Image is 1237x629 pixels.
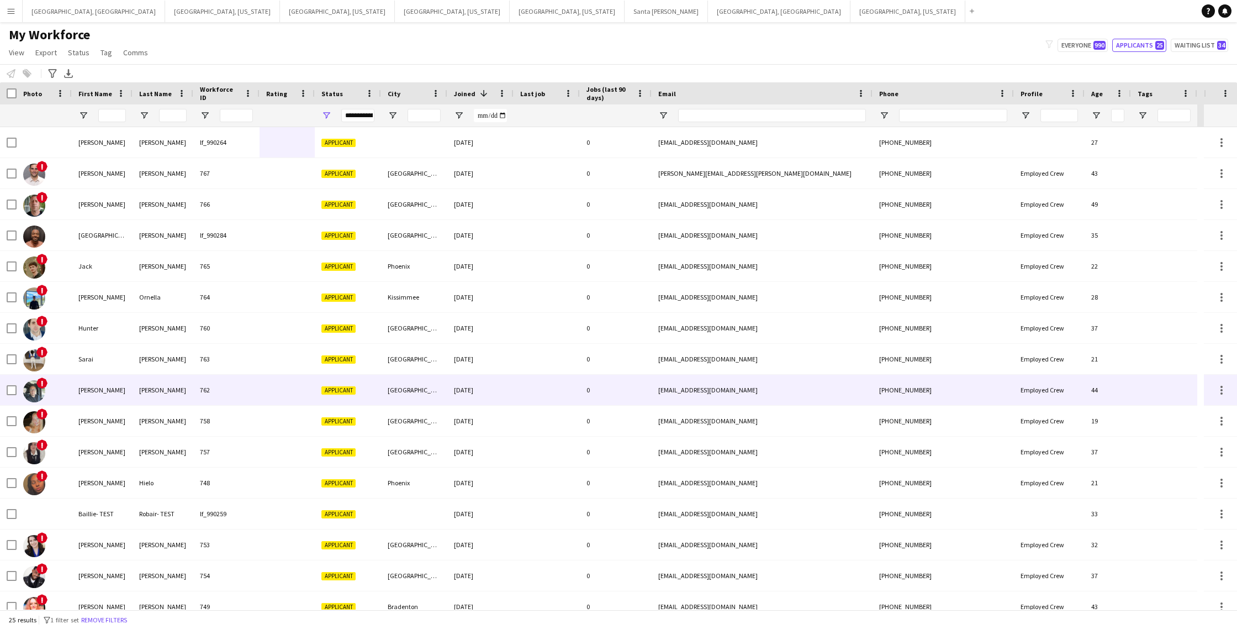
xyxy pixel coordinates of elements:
div: [DATE] [447,313,514,343]
input: Last Name Filter Input [159,109,187,122]
div: 0 [580,468,652,498]
div: 43 [1085,591,1131,622]
div: 758 [193,406,260,436]
div: 0 [580,499,652,529]
div: [EMAIL_ADDRESS][DOMAIN_NAME] [652,282,873,312]
span: Applicant [321,572,356,580]
button: Open Filter Menu [139,111,149,120]
div: Employed Crew [1014,560,1085,591]
div: Employed Crew [1014,313,1085,343]
span: ! [36,594,47,605]
div: Jack [72,251,133,281]
div: [PERSON_NAME] [72,468,133,498]
div: Robair- TEST [133,499,193,529]
img: KEITH TANNER [23,195,45,217]
div: Ornella [133,282,193,312]
div: 21 [1085,344,1131,374]
span: Rating [266,90,287,98]
input: Workforce ID Filter Input [220,109,253,122]
div: [PERSON_NAME] [72,189,133,219]
span: 25 [1155,41,1164,50]
div: [PERSON_NAME][EMAIL_ADDRESS][PERSON_NAME][DOMAIN_NAME] [652,158,873,188]
button: Applicants25 [1112,39,1166,52]
div: [PERSON_NAME] [72,127,133,158]
span: Last job [520,90,545,98]
span: ! [36,161,47,172]
span: View [9,48,24,57]
div: [PHONE_NUMBER] [873,344,1014,374]
div: 0 [580,406,652,436]
div: Sarai [72,344,133,374]
span: Joined [454,90,475,98]
div: [PHONE_NUMBER] [873,530,1014,560]
button: Remove filters [79,614,129,626]
span: Applicant [321,293,356,302]
span: ! [36,532,47,543]
button: Open Filter Menu [200,111,210,120]
input: First Name Filter Input [98,109,126,122]
div: Employed Crew [1014,591,1085,622]
div: [DATE] [447,220,514,250]
div: 22 [1085,251,1131,281]
div: Kissimmee [381,282,447,312]
span: ! [36,347,47,358]
span: ! [36,408,47,420]
div: [GEOGRAPHIC_DATA] [381,220,447,250]
div: Employed Crew [1014,282,1085,312]
span: Workforce ID [200,85,240,102]
span: 34 [1217,41,1226,50]
div: [PHONE_NUMBER] [873,127,1014,158]
span: First Name [78,90,112,98]
button: Waiting list34 [1171,39,1228,52]
img: Callie Poerio [23,535,45,557]
input: Age Filter Input [1111,109,1124,122]
div: Employed Crew [1014,530,1085,560]
span: Applicant [321,448,356,457]
div: [PERSON_NAME] [133,189,193,219]
div: [DATE] [447,158,514,188]
span: Applicant [321,263,356,271]
div: [EMAIL_ADDRESS][DOMAIN_NAME] [652,406,873,436]
div: 0 [580,344,652,374]
span: Tag [101,48,112,57]
div: [PERSON_NAME] [133,313,193,343]
img: Alejandra Hielo [23,473,45,495]
div: 37 [1085,560,1131,591]
span: Last Name [139,90,172,98]
button: [GEOGRAPHIC_DATA], [US_STATE] [395,1,510,22]
div: 757 [193,437,260,467]
div: [PERSON_NAME] [133,344,193,374]
span: Applicant [321,232,356,240]
div: 0 [580,251,652,281]
img: Jack Sullivan [23,256,45,279]
div: Employed Crew [1014,158,1085,188]
div: [PHONE_NUMBER] [873,251,1014,281]
img: Stanford Griffin [23,226,45,248]
div: 33 [1085,499,1131,529]
div: [PERSON_NAME] [133,560,193,591]
div: [EMAIL_ADDRESS][DOMAIN_NAME] [652,499,873,529]
div: 0 [580,158,652,188]
div: [PHONE_NUMBER] [873,591,1014,622]
button: Open Filter Menu [78,111,88,120]
span: Applicant [321,541,356,549]
div: [GEOGRAPHIC_DATA] [381,437,447,467]
input: Joined Filter Input [474,109,507,122]
span: My Workforce [9,27,90,43]
div: 0 [580,189,652,219]
div: [EMAIL_ADDRESS][DOMAIN_NAME] [652,220,873,250]
div: 0 [580,530,652,560]
div: [DATE] [447,468,514,498]
div: [GEOGRAPHIC_DATA] [381,158,447,188]
div: [EMAIL_ADDRESS][DOMAIN_NAME] [652,437,873,467]
div: [PHONE_NUMBER] [873,560,1014,591]
span: Tags [1138,90,1153,98]
div: [PERSON_NAME] [72,591,133,622]
div: [GEOGRAPHIC_DATA] [381,313,447,343]
div: [PHONE_NUMBER] [873,375,1014,405]
div: Employed Crew [1014,375,1085,405]
button: Open Filter Menu [1138,111,1148,120]
button: [GEOGRAPHIC_DATA], [US_STATE] [280,1,395,22]
div: 0 [580,591,652,622]
div: [GEOGRAPHIC_DATA] [381,560,447,591]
